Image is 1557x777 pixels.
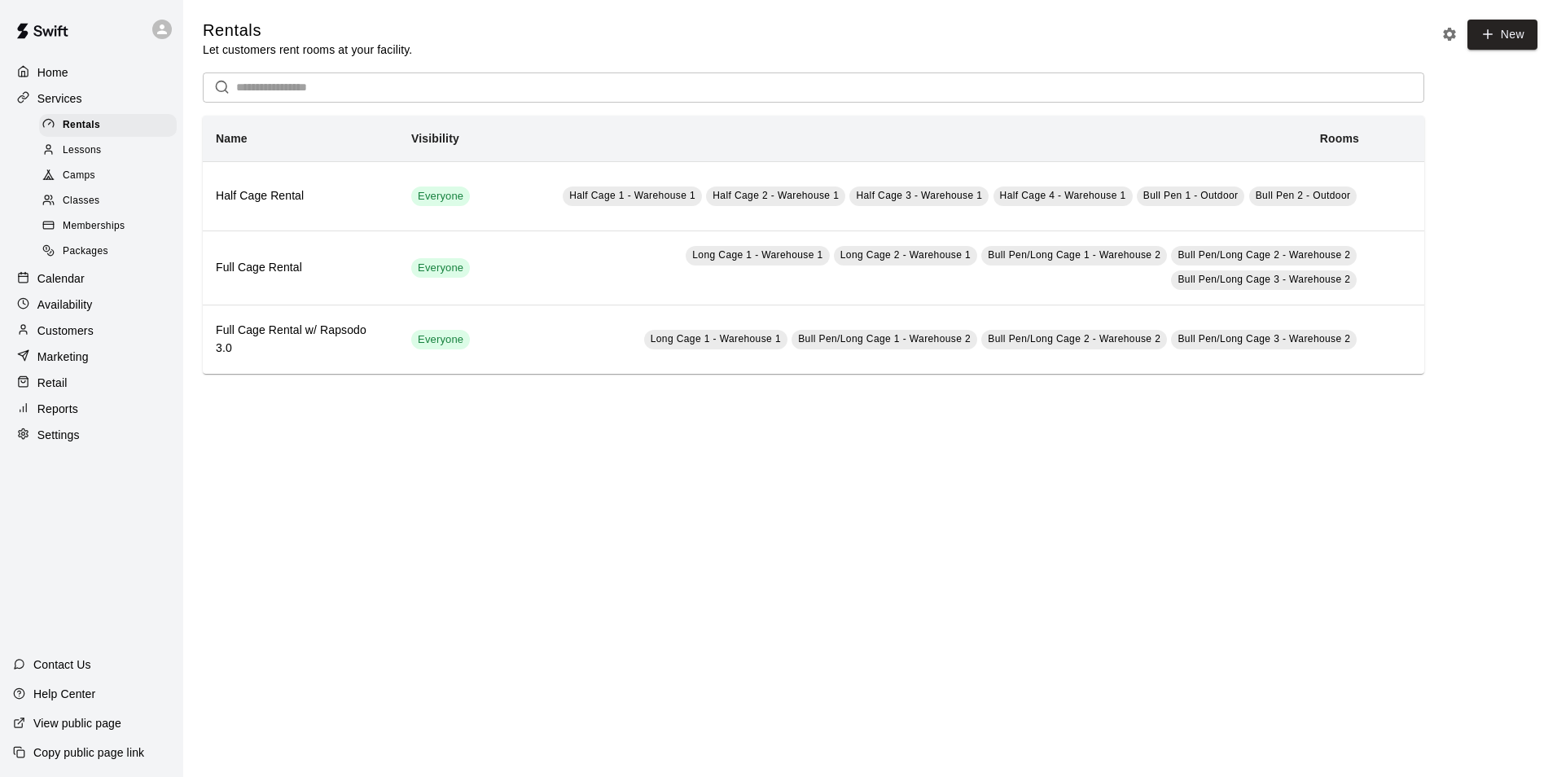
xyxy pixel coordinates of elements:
h5: Rentals [203,20,412,42]
a: Retail [13,371,170,395]
p: Settings [37,427,80,443]
p: Let customers rent rooms at your facility. [203,42,412,58]
span: Classes [63,193,99,209]
a: New [1467,20,1537,50]
div: Rentals [39,114,177,137]
span: Half Cage 1 - Warehouse 1 [569,190,695,201]
div: This service is visible to all of your customers [411,258,470,278]
span: Bull Pen/Long Cage 2 - Warehouse 2 [988,333,1160,345]
div: Classes [39,190,177,213]
p: Services [37,90,82,107]
a: Reports [13,397,170,421]
span: Everyone [411,189,470,204]
span: Packages [63,244,108,260]
span: Half Cage 4 - Warehouse 1 [1000,190,1126,201]
div: Memberships [39,215,177,238]
div: Packages [39,240,177,263]
h6: Full Cage Rental w/ Rapsodo 3.0 [216,322,385,358]
p: Reports [37,401,78,417]
p: Customers [37,323,94,339]
table: simple table [203,116,1424,374]
span: Rentals [63,117,100,134]
a: Memberships [39,214,183,239]
p: Contact Us [33,656,91,673]
p: Retail [37,375,68,391]
div: Lessons [39,139,177,162]
span: Memberships [63,218,125,235]
span: Bull Pen 1 - Outdoor [1143,190,1239,201]
a: Calendar [13,266,170,291]
a: Services [13,86,170,111]
h6: Full Cage Rental [216,259,385,277]
button: Rental settings [1437,22,1462,46]
a: Camps [39,164,183,189]
span: Long Cage 2 - Warehouse 1 [840,249,971,261]
div: Camps [39,165,177,187]
a: Packages [39,239,183,265]
div: This service is visible to all of your customers [411,330,470,349]
b: Visibility [411,132,459,145]
div: This service is visible to all of your customers [411,187,470,206]
span: Bull Pen/Long Cage 1 - Warehouse 2 [988,249,1160,261]
p: Copy public page link [33,744,144,761]
a: Home [13,60,170,85]
span: Long Cage 1 - Warehouse 1 [692,249,822,261]
span: Half Cage 3 - Warehouse 1 [856,190,982,201]
span: Bull Pen 2 - Outdoor [1256,190,1351,201]
p: Home [37,64,68,81]
p: Availability [37,296,93,313]
a: Rentals [39,112,183,138]
span: Lessons [63,143,102,159]
b: Name [216,132,248,145]
span: Bull Pen/Long Cage 1 - Warehouse 2 [798,333,971,345]
h6: Half Cage Rental [216,187,385,205]
span: Everyone [411,261,470,276]
b: Rooms [1320,132,1359,145]
p: Help Center [33,686,95,702]
a: Lessons [39,138,183,163]
span: Long Cage 1 - Warehouse 1 [651,333,781,345]
p: Marketing [37,349,89,365]
a: Marketing [13,345,170,369]
span: Camps [63,168,95,184]
p: Calendar [37,270,85,287]
a: Classes [39,189,183,214]
a: Settings [13,423,170,447]
a: Availability [13,292,170,317]
span: Everyone [411,332,470,348]
span: Bull Pen/Long Cage 2 - Warehouse 2 [1178,249,1350,261]
span: Bull Pen/Long Cage 3 - Warehouse 2 [1178,274,1350,285]
span: Half Cage 2 - Warehouse 1 [713,190,839,201]
span: Bull Pen/Long Cage 3 - Warehouse 2 [1178,333,1350,345]
a: Customers [13,318,170,343]
p: View public page [33,715,121,731]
